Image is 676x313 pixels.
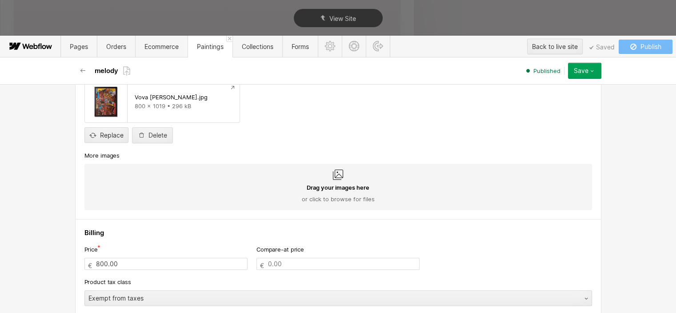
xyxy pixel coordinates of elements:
button: Back to live site [527,39,583,54]
div: Delete [148,132,167,139]
span: Ecommerce [144,43,179,50]
a: Close 'Paintings' tab [226,36,232,42]
div: Exempt from taxes [85,291,574,305]
div: € [84,258,96,273]
span: Product tax class [84,278,131,286]
h2: melody [95,66,118,75]
span: Published [533,67,560,75]
span: Pages [70,43,88,50]
span: or click to browse for files [302,195,375,203]
div: Back to live site [532,40,578,53]
button: Publish [619,40,672,54]
button: Save [568,63,601,79]
div: Save [574,67,588,74]
img: 67e9a7794b6f97726766bfdd_Vova%20Titov%20Melody-p-130x130q80.jpg [90,86,122,117]
h4: Billing [84,228,592,237]
span: Saved [589,45,615,50]
span: Forms [292,43,309,50]
div: 800 x 1019 • 296 kB [135,102,232,110]
span: Orders [106,43,126,50]
div: € [256,258,268,273]
span: Collections [242,43,273,50]
span: View Site [329,15,356,22]
input: 0.00 [256,258,420,270]
span: Price [84,245,98,253]
div: Vova [PERSON_NAME].jpg [135,93,208,101]
span: Compare-at price [256,245,304,253]
span: Paintings [197,43,224,50]
div: Publish [630,40,661,53]
span: More images [84,151,120,159]
button: Delete [132,127,173,143]
span: Drag your images here [307,183,369,191]
a: Preview file [225,81,240,95]
input: 0.00 [84,258,248,270]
